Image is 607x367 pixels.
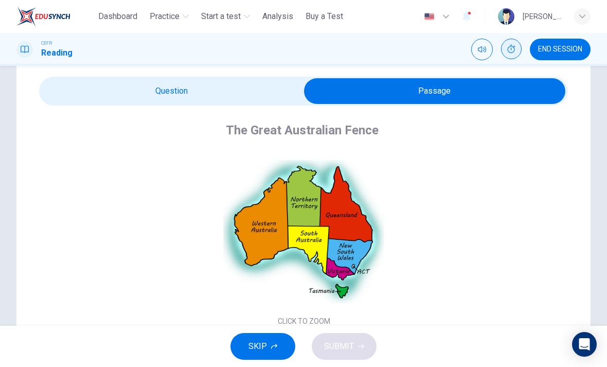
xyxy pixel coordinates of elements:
div: Open Intercom Messenger [572,332,597,357]
img: en [423,13,436,21]
span: Practice [150,10,180,23]
span: CEFR [41,40,52,47]
a: ELTC logo [16,6,94,27]
button: Dashboard [94,7,141,26]
span: Start a test [201,10,241,23]
button: Practice [146,7,193,26]
span: SKIP [248,339,267,354]
div: Show [501,39,522,60]
h4: The Great Australian Fence [226,122,379,138]
div: Mute [471,39,493,60]
button: Buy a Test [301,7,347,26]
button: SKIP [230,333,295,360]
img: Profile picture [498,8,514,25]
button: Start a test [197,7,254,26]
div: [PERSON_NAME] [523,10,562,23]
span: Dashboard [98,10,137,23]
button: Analysis [258,7,297,26]
button: END SESSION [530,39,591,60]
h1: Reading [41,47,73,59]
span: Buy a Test [306,10,343,23]
span: END SESSION [538,45,582,54]
span: Analysis [262,10,293,23]
img: ELTC logo [16,6,70,27]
